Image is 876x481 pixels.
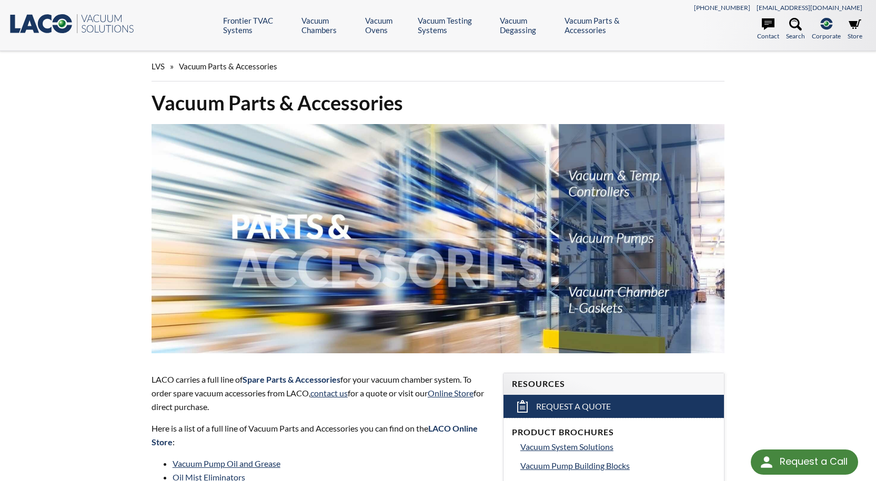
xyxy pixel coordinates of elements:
[751,449,858,475] div: Request a Call
[152,52,725,81] div: »
[301,16,357,35] a: Vacuum Chambers
[500,16,557,35] a: Vacuum Degassing
[152,423,478,447] strong: LACO Online Store
[243,374,340,384] strong: Spare Parts & Accessories
[152,62,165,71] span: LVS
[520,460,630,470] span: Vacuum Pump Building Blocks
[152,373,490,413] p: LACO carries a full line of for your vacuum chamber system. To order spare vacuum accessories fro...
[758,454,775,470] img: round button
[512,378,716,390] h4: Resources
[179,62,277,71] span: Vacuum Parts & Accessories
[223,16,294,35] a: Frontier TVAC Systems
[694,4,750,12] a: [PHONE_NUMBER]
[428,388,474,398] a: Online Store
[310,388,348,398] a: contact us
[520,459,716,473] a: Vacuum Pump Building Blocks
[757,4,862,12] a: [EMAIL_ADDRESS][DOMAIN_NAME]
[512,427,716,438] h4: Product Brochures
[418,16,492,35] a: Vacuum Testing Systems
[812,31,841,41] span: Corporate
[152,124,725,353] img: Vacuum Parts & Accessories header
[786,18,805,41] a: Search
[504,395,724,418] a: Request a Quote
[757,18,779,41] a: Contact
[365,16,410,35] a: Vacuum Ovens
[565,16,650,35] a: Vacuum Parts & Accessories
[152,90,725,116] h1: Vacuum Parts & Accessories
[520,442,613,452] span: Vacuum System Solutions
[848,18,862,41] a: Store
[536,401,611,412] span: Request a Quote
[152,422,490,448] p: Here is a list of a full line of Vacuum Parts and Accessories you can find on the :
[173,458,280,468] a: Vacuum Pump Oil and Grease
[780,449,848,474] div: Request a Call
[520,440,716,454] a: Vacuum System Solutions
